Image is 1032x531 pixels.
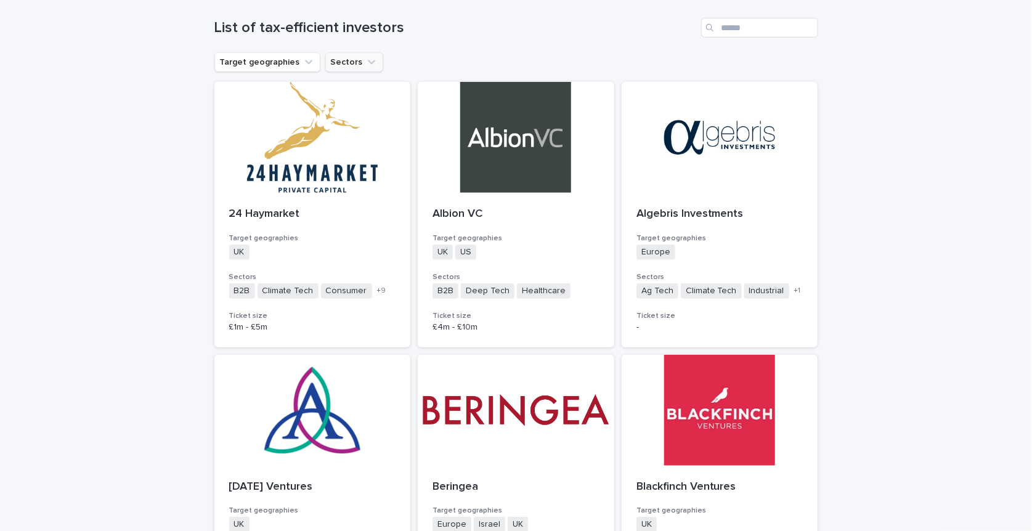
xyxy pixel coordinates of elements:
[325,52,383,72] button: Sectors
[455,245,476,260] span: US
[636,233,803,243] h3: Target geographies
[681,283,742,299] span: Climate Tech
[214,52,320,72] button: Target geographies
[517,283,571,299] span: Healthcare
[214,19,696,37] h1: List of tax-efficient investors
[433,245,453,260] span: UK
[636,480,803,494] p: Blackfinch Ventures
[636,245,675,260] span: Europe
[418,82,614,347] a: Albion VCTarget geographiesUKUSSectorsB2BDeep TechHealthcareTicket size£4m - £10m
[433,480,599,494] p: Beringea
[636,311,803,321] h3: Ticket size
[229,245,250,260] span: UK
[433,283,458,299] span: B2B
[377,287,386,294] span: + 9
[433,208,599,221] p: Albion VC
[433,233,599,243] h3: Target geographies
[636,272,803,282] h3: Sectors
[433,311,599,321] h3: Ticket size
[636,323,639,331] span: -
[433,323,477,331] span: £4m - £10m
[622,82,818,347] a: Algebris InvestmentsTarget geographiesEuropeSectorsAg TechClimate TechIndustrial+1Ticket size-
[744,283,789,299] span: Industrial
[229,323,268,331] span: £1m - £5m
[258,283,319,299] span: Climate Tech
[229,208,396,221] p: 24 Haymarket
[636,283,678,299] span: Ag Tech
[229,311,396,321] h3: Ticket size
[229,283,255,299] span: B2B
[701,18,818,38] input: Search
[229,506,396,516] h3: Target geographies
[794,287,801,294] span: + 1
[636,506,803,516] h3: Target geographies
[433,272,599,282] h3: Sectors
[433,506,599,516] h3: Target geographies
[636,208,803,221] p: Algebris Investments
[229,480,396,494] p: [DATE] Ventures
[214,82,411,347] a: 24 HaymarketTarget geographiesUKSectorsB2BClimate TechConsumer+9Ticket size£1m - £5m
[229,272,396,282] h3: Sectors
[461,283,514,299] span: Deep Tech
[321,283,372,299] span: Consumer
[229,233,396,243] h3: Target geographies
